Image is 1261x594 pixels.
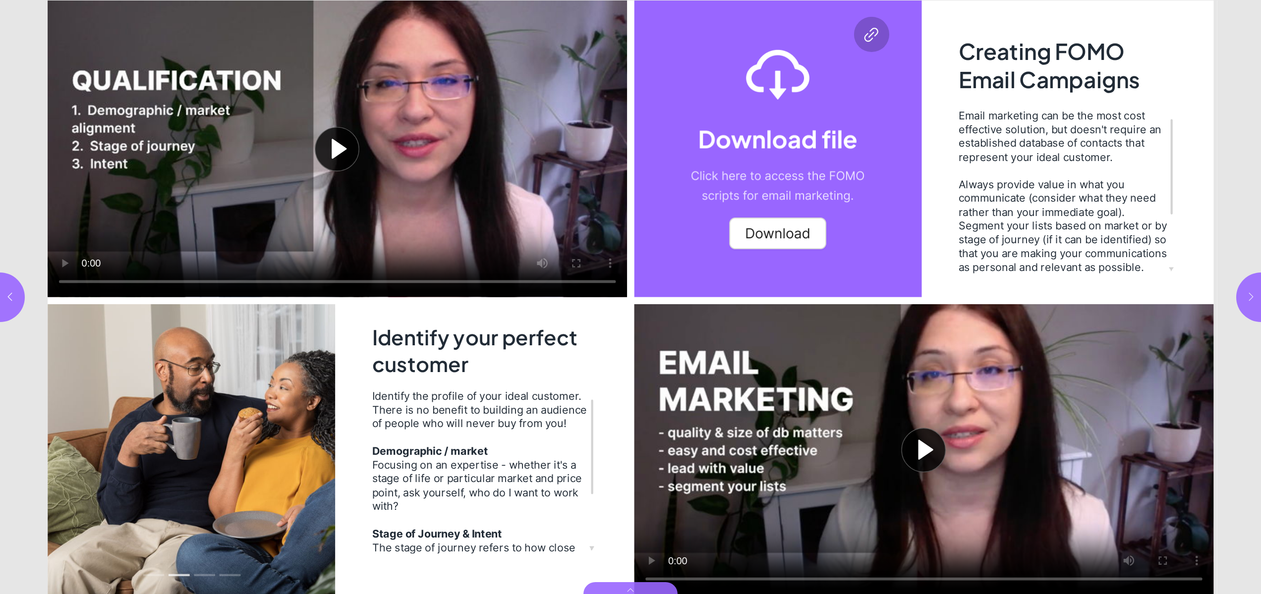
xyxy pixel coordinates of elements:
strong: Demographic / market [372,444,488,457]
h2: Creating FOMO Email Campaigns [959,37,1171,97]
div: Identify the profile of your ideal customer. There is no benefit to building an audience of peopl... [372,389,588,430]
div: Focusing on an expertise - whether it's a stage of life or particular market and price point, ask... [372,458,588,513]
h2: Identify your perfect customer [372,324,588,378]
div: Email marketing can be the most cost effective solution, but doesn't require an established datab... [959,108,1167,163]
strong: Stage of Journey & Intent [372,527,502,540]
div: Always provide value in what you communicate (consider what they need rather than your immediate ... [959,177,1167,274]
